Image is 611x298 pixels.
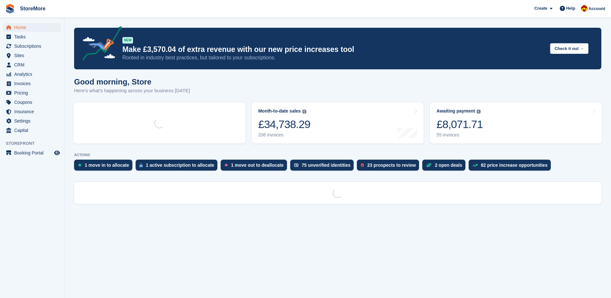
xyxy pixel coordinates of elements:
div: 55 invoices [436,132,483,138]
a: menu [3,98,61,107]
a: menu [3,42,61,51]
img: prospect-51fa495bee0391a8d652442698ab0144808aea92771e9ea1ae160a38d050c398.svg [361,163,364,167]
a: menu [3,79,61,88]
span: Pricing [14,88,53,97]
img: stora-icon-8386f47178a22dfd0bd8f6a31ec36ba5ce8667c1dd55bd0f319d3a0aa187defe.svg [5,4,15,14]
a: 23 prospects to review [357,160,422,174]
a: 75 unverified identities [290,160,357,174]
span: Insurance [14,107,53,116]
p: Here's what's happening across your business [DATE] [74,87,190,94]
div: £8,071.71 [436,118,483,131]
div: 1 move in to allocate [85,163,129,168]
span: Analytics [14,70,53,79]
img: verify_identity-adf6edd0f0f0b5bbfe63781bf79b02c33cf7c696d77639b501bdc392416b5a36.svg [294,163,299,167]
span: Subscriptions [14,42,53,51]
a: Preview store [53,149,61,157]
a: StoreMore [17,3,48,14]
img: icon-info-grey-7440780725fd019a000dd9b08b2336e03edf1995a4989e88bcd33f0948082b44.svg [477,110,481,114]
span: Storefront [6,140,64,147]
div: £34,738.29 [258,118,310,131]
img: Store More Team [581,5,587,12]
span: Tasks [14,32,53,41]
span: Coupons [14,98,53,107]
a: menu [3,88,61,97]
h1: Good morning, Store [74,77,190,86]
div: 1 active subscription to allocate [146,163,214,168]
a: menu [3,70,61,79]
a: 2 open deals [422,160,469,174]
span: CRM [14,60,53,69]
span: Home [14,23,53,32]
img: price_increase_opportunities-93ffe204e8149a01c8c9dc8f82e8f89637d9d84a8eef4429ea346261dce0b2c0.svg [473,164,478,167]
a: 82 price increase opportunities [469,160,554,174]
div: Month-to-date sales [258,108,301,114]
span: Booking Portal [14,148,53,157]
div: Awaiting payment [436,108,475,114]
a: menu [3,126,61,135]
p: Make £3,570.04 of extra revenue with our new price increases tool [122,45,545,54]
img: move_outs_to_deallocate_icon-f764333ba52eb49d3ac5e1228854f67142a1ed5810a6f6cc68b1a99e826820c5.svg [224,163,228,167]
div: 2 open deals [435,163,462,168]
a: 1 active subscription to allocate [136,160,221,174]
span: Invoices [14,79,53,88]
img: deal-1b604bf984904fb50ccaf53a9ad4b4a5d6e5aea283cecdc64d6e3604feb123c2.svg [426,163,432,167]
img: active_subscription_to_allocate_icon-d502201f5373d7db506a760aba3b589e785aa758c864c3986d89f69b8ff3... [139,163,143,167]
span: Account [588,5,605,12]
div: 23 prospects to review [367,163,416,168]
a: 1 move out to deallocate [221,160,290,174]
button: Check it out → [550,43,588,54]
a: 1 move in to allocate [74,160,136,174]
a: menu [3,23,61,32]
div: 75 unverified identities [302,163,351,168]
img: icon-info-grey-7440780725fd019a000dd9b08b2336e03edf1995a4989e88bcd33f0948082b44.svg [302,110,306,114]
a: menu [3,51,61,60]
a: menu [3,148,61,157]
img: move_ins_to_allocate_icon-fdf77a2bb77ea45bf5b3d319d69a93e2d87916cf1d5bf7949dd705db3b84f3ca.svg [78,163,81,167]
p: Rooted in industry best practices, but tailored to your subscriptions. [122,54,545,61]
div: 82 price increase opportunities [481,163,548,168]
span: Sites [14,51,53,60]
span: Settings [14,116,53,125]
a: menu [3,60,61,69]
div: NEW [122,37,133,44]
span: Create [534,5,547,12]
div: 1 move out to deallocate [231,163,283,168]
p: ACTIONS [74,153,601,157]
span: Help [566,5,575,12]
span: Capital [14,126,53,135]
a: Month-to-date sales £34,738.29 208 invoices [252,103,424,144]
div: 208 invoices [258,132,310,138]
a: Awaiting payment £8,071.71 55 invoices [430,103,602,144]
a: menu [3,116,61,125]
img: price-adjustments-announcement-icon-8257ccfd72463d97f412b2fc003d46551f7dbcb40ab6d574587a9cd5c0d94... [77,26,122,63]
a: menu [3,32,61,41]
a: menu [3,107,61,116]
